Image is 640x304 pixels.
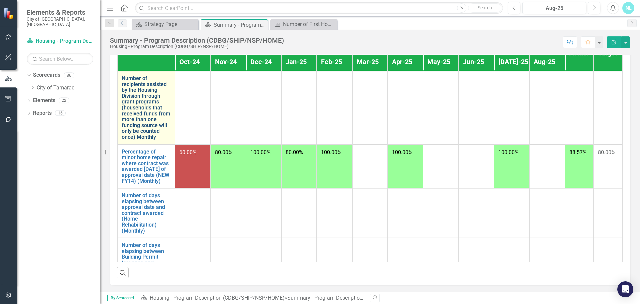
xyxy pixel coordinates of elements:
span: 88.57% [569,149,587,156]
a: Number of days elapsing between Building Permit Issuance and Consultant Final Walkthrough (Minor ... [122,242,171,289]
img: ClearPoint Strategy [3,7,15,20]
a: Percentage of minor home repair where contract was awarded [DATE] of approval date (NEW FY14) (Mo... [122,149,171,184]
span: 100.00% [392,149,412,156]
div: Housing - Program Description (CDBG/SHIP/NSP/HOME) [110,44,284,49]
span: Search [478,5,492,10]
a: Scorecards [33,71,60,79]
small: City of [GEOGRAPHIC_DATA], [GEOGRAPHIC_DATA] [27,16,93,27]
span: 80.00% [598,149,615,156]
div: Number of First Home Buyer Fund recipients [283,20,335,28]
span: 80.00% [286,149,303,156]
td: Double-Click to Edit Right Click for Context Menu [117,144,175,189]
span: Elements & Reports [27,8,93,16]
div: » [140,294,365,302]
a: Number of First Home Buyer Fund recipients [272,20,335,28]
span: 100.00% [321,149,341,156]
button: NL [622,2,634,14]
span: 100.00% [498,149,519,156]
a: Reports [33,109,52,117]
span: By Scorecard [107,295,137,301]
div: Summary - Program Description (CDBG/SHIP/NSP/HOME) [214,21,266,29]
a: Housing - Program Description (CDBG/SHIP/NSP/HOME) [150,295,285,301]
a: Elements [33,97,55,104]
td: Double-Click to Edit Right Click for Context Menu [117,188,175,238]
a: Number of recipients assisted by the Housing Division through grant programs (households that rec... [122,75,171,140]
div: 16 [55,110,66,116]
div: Aug-25 [525,4,584,12]
div: Summary - Program Description (CDBG/SHIP/NSP/HOME) [110,37,284,44]
span: 100.00% [250,149,271,156]
a: Number of days elapsing between approval date and contract awarded (Home Rehabilitation) (Monthly) [122,193,171,234]
a: City of Tamarac [37,84,100,92]
div: Open Intercom Messenger [617,281,633,297]
td: Double-Click to Edit Right Click for Context Menu [117,238,175,294]
span: 80.00% [215,149,232,156]
span: 60.00% [179,149,197,156]
div: 86 [64,72,74,78]
input: Search ClearPoint... [135,2,503,14]
td: Double-Click to Edit Right Click for Context Menu [117,71,175,144]
div: Strategy Page [144,20,197,28]
button: Aug-25 [522,2,586,14]
div: 22 [59,98,69,103]
input: Search Below... [27,53,93,65]
a: Housing - Program Description (CDBG/SHIP/NSP/HOME) [27,37,93,45]
a: Strategy Page [133,20,197,28]
button: Search [468,3,501,13]
div: Summary - Program Description (CDBG/SHIP/NSP/HOME) [287,295,426,301]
